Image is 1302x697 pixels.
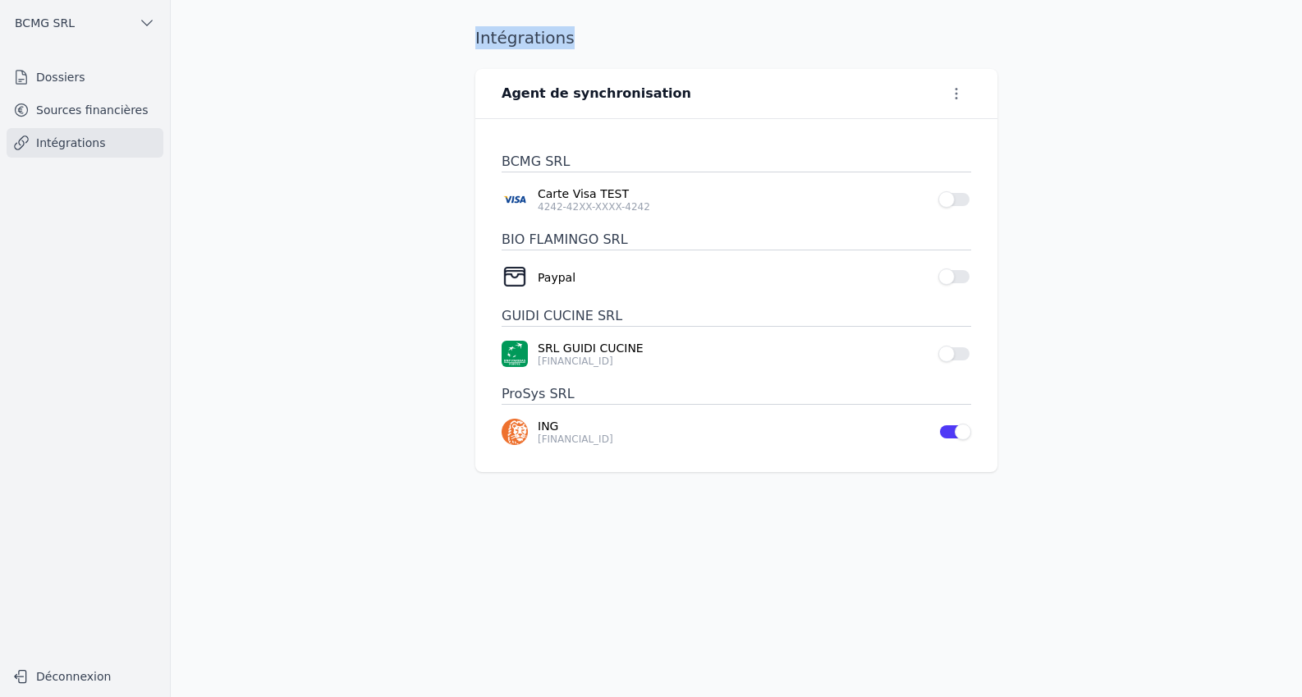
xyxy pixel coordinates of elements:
[7,95,163,125] a: Sources financières
[538,418,928,434] a: ING
[502,341,528,367] img: BNP_BE_BUSINESS_GEBABEBB.png
[502,419,528,445] img: ing.png
[7,10,163,36] button: BCMG SRL
[7,128,163,158] a: Intégrations
[538,186,928,202] a: Carte Visa TEST
[502,384,971,405] h3: ProSys SRL
[502,84,691,103] h3: Agent de synchronisation
[538,200,928,213] p: 4242-42XX-XXXX-4242
[502,306,971,327] h3: GUIDI CUCINE SRL
[538,340,928,356] a: SRL GUIDI CUCINE
[7,663,163,690] button: Déconnexion
[502,264,528,290] img: CleanShot-202025-05-26-20at-2016.10.27-402x.png
[502,230,971,250] h3: BIO FLAMINGO SRL
[15,15,75,31] span: BCMG SRL
[538,355,928,368] p: [FINANCIAL_ID]
[502,152,971,172] h3: BCMG SRL
[502,186,528,213] img: visa.png
[538,269,928,286] a: Paypal
[538,433,928,446] p: [FINANCIAL_ID]
[475,26,575,49] h1: Intégrations
[7,62,163,92] a: Dossiers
